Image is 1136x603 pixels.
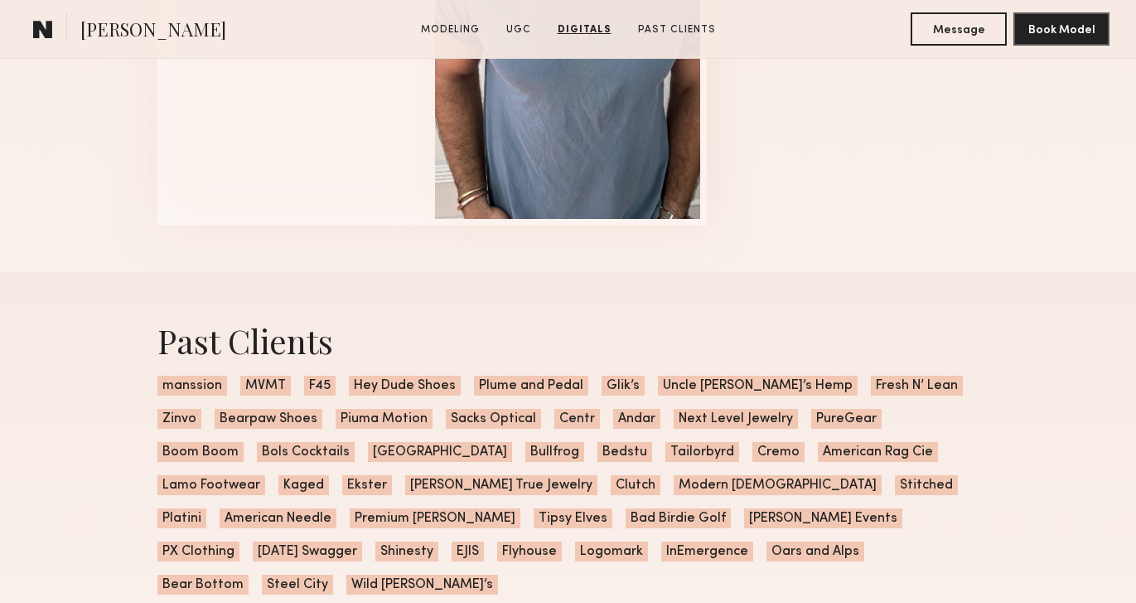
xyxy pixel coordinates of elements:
span: Piuma Motion [336,409,433,429]
span: Logomark [575,542,648,562]
span: Sacks Optical [446,409,541,429]
span: [GEOGRAPHIC_DATA] [368,442,512,462]
span: Zinvo [157,409,201,429]
span: Tailorbyrd [665,442,739,462]
span: Cremo [752,442,805,462]
span: manssion [157,376,227,396]
span: Wild [PERSON_NAME]’s [346,575,498,595]
span: Kaged [278,475,329,495]
span: Modern [DEMOGRAPHIC_DATA] [674,475,882,495]
span: Platini [157,508,206,528]
span: [DATE] Swagger [253,542,362,562]
span: Lamo Footwear [157,475,265,495]
span: Glik’s [602,376,645,396]
div: Past Clients [157,319,979,362]
span: Shinesty [375,542,438,562]
span: Tipsy Elves [534,508,612,528]
a: Modeling [414,22,486,37]
span: Next Level Jewelry [674,409,798,429]
span: Fresh N’ Lean [871,376,963,396]
a: Past Clients [631,22,723,37]
button: Book Model [1013,12,1109,46]
span: Centr [554,409,600,429]
span: Boom Boom [157,442,244,462]
a: Book Model [1013,22,1109,36]
span: Uncle [PERSON_NAME]’s Hemp [658,376,858,396]
span: Andar [613,409,660,429]
span: Hey Dude Shoes [349,376,461,396]
span: Plume and Pedal [474,376,588,396]
span: Bullfrog [525,442,584,462]
span: PureGear [811,409,882,429]
span: Bearpaw Shoes [215,409,322,429]
span: InEmergence [661,542,753,562]
span: [PERSON_NAME] [80,17,226,46]
span: Clutch [611,475,660,495]
span: American Needle [220,508,336,528]
span: Bedstu [597,442,652,462]
span: Flyhouse [497,542,562,562]
span: [PERSON_NAME] Events [744,508,902,528]
span: PX Clothing [157,542,239,562]
span: Ekster [342,475,392,495]
span: Bear Bottom [157,575,249,595]
span: Bols Cocktails [257,442,355,462]
span: Oars and Alps [766,542,864,562]
span: [PERSON_NAME] True Jewelry [405,475,597,495]
span: MVMT [240,376,291,396]
span: Bad Birdie Golf [626,508,731,528]
span: American Rag Cie [818,442,938,462]
a: UGC [500,22,538,37]
span: Premium [PERSON_NAME] [350,508,520,528]
button: Message [911,12,1007,46]
span: F45 [304,376,336,396]
a: Digitals [551,22,618,37]
span: Steel City [262,575,333,595]
span: EJIS [452,542,484,562]
span: Stitched [895,475,958,495]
